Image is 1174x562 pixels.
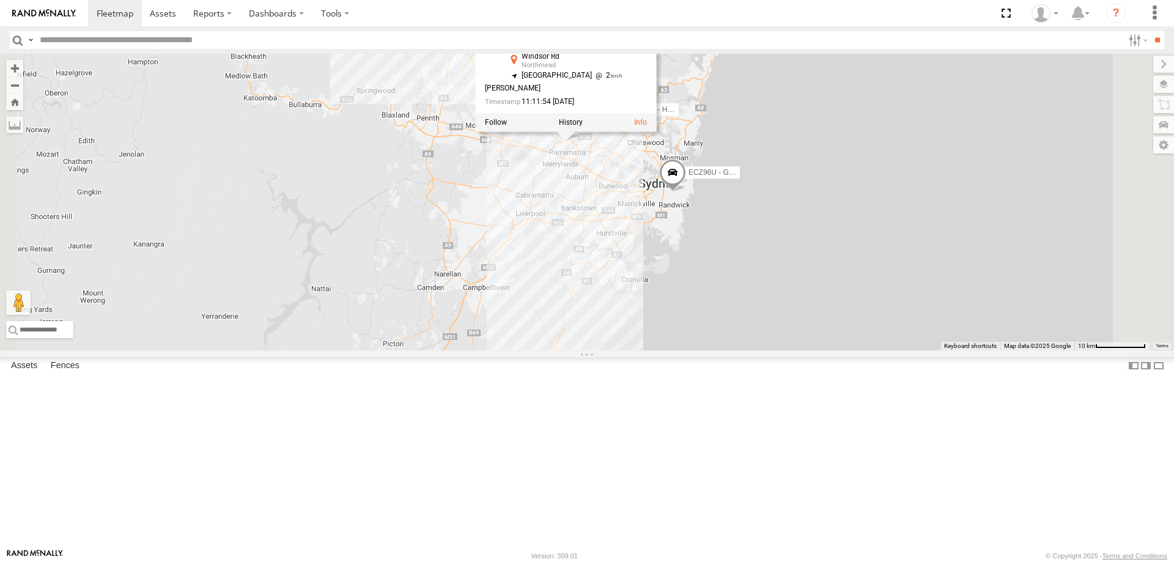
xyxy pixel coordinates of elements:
button: Zoom Home [6,94,23,110]
a: Visit our Website [7,550,63,562]
div: © Copyright 2025 - [1046,552,1167,560]
span: [GEOGRAPHIC_DATA] [522,71,592,79]
button: Keyboard shortcuts [944,342,997,350]
label: Dock Summary Table to the Left [1128,357,1140,375]
button: Drag Pegman onto the map to open Street View [6,290,31,315]
div: Date/time of location update [485,98,622,106]
label: View Asset History [559,118,583,127]
label: Realtime tracking of Asset [485,118,507,127]
div: Windsor Rd [522,53,622,61]
label: Dock Summary Table to the Right [1140,357,1152,375]
label: Measure [6,116,23,133]
div: [PERSON_NAME] [485,84,622,92]
span: Map data ©2025 Google [1004,342,1071,349]
div: Version: 309.01 [531,552,578,560]
img: rand-logo.svg [12,9,76,18]
label: Search Filter Options [1124,31,1150,49]
span: ECZ96U - Great Wall [689,168,758,177]
span: 10 km [1078,342,1095,349]
div: Northmead [522,62,622,69]
label: Assets [5,357,43,374]
button: Zoom out [6,76,23,94]
label: Hide Summary Table [1153,357,1165,375]
div: Tom Tozer [1027,4,1063,23]
label: Fences [45,357,86,374]
div: GSM Signal = 3 [632,45,647,54]
button: Zoom in [6,60,23,76]
i: ? [1106,4,1126,23]
a: Terms (opens in new tab) [1156,344,1168,349]
a: Terms and Conditions [1102,552,1167,560]
a: View Asset Details [634,118,647,127]
label: Search Query [26,31,35,49]
label: Map Settings [1153,136,1174,153]
span: 2 [592,71,622,79]
button: Map Scale: 10 km per 79 pixels [1074,342,1150,350]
